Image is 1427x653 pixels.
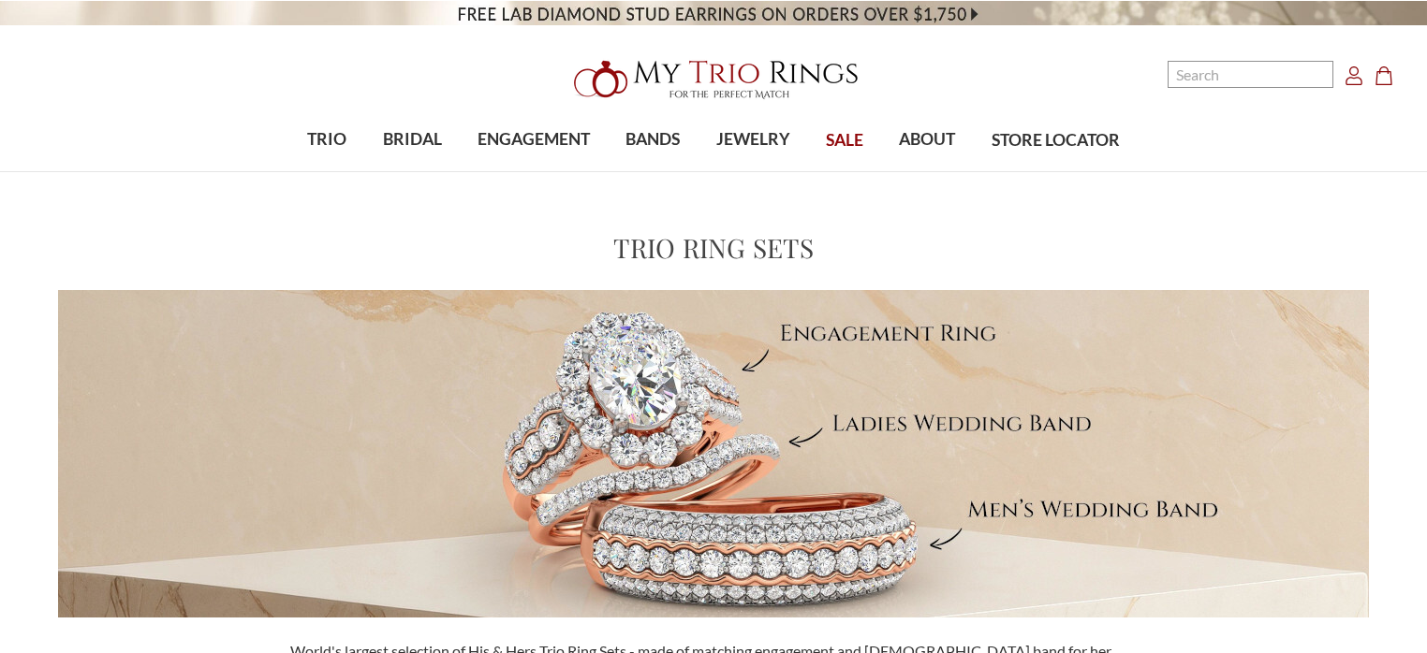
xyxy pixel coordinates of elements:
[918,170,936,172] button: submenu toggle
[699,109,808,170] a: JEWELRY
[743,170,762,172] button: submenu toggle
[608,109,698,170] a: BANDS
[992,128,1120,152] span: STORE LOCATOR
[881,109,973,170] a: ABOUT
[1168,61,1333,88] input: Search
[643,170,662,172] button: submenu toggle
[289,109,364,170] a: TRIO
[1375,64,1405,86] a: Cart with 0 items
[974,110,1138,171] a: STORE LOCATOR
[307,127,346,152] span: TRIO
[460,109,608,170] a: ENGAGEMENT
[414,50,1013,109] a: My Trio Rings
[317,170,336,172] button: submenu toggle
[364,109,459,170] a: BRIDAL
[403,170,421,172] button: submenu toggle
[808,110,881,171] a: SALE
[524,170,543,172] button: submenu toggle
[58,290,1369,617] img: Meet Your Perfect Match MyTrioRings
[899,127,955,152] span: ABOUT
[613,228,814,268] h1: Trio Ring Sets
[1345,64,1363,86] a: Account
[1375,66,1393,85] svg: cart.cart_preview
[826,128,863,152] span: SALE
[1345,66,1363,85] svg: Account
[478,127,590,152] span: ENGAGEMENT
[564,50,863,109] img: My Trio Rings
[716,127,790,152] span: JEWELRY
[383,127,442,152] span: BRIDAL
[625,127,680,152] span: BANDS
